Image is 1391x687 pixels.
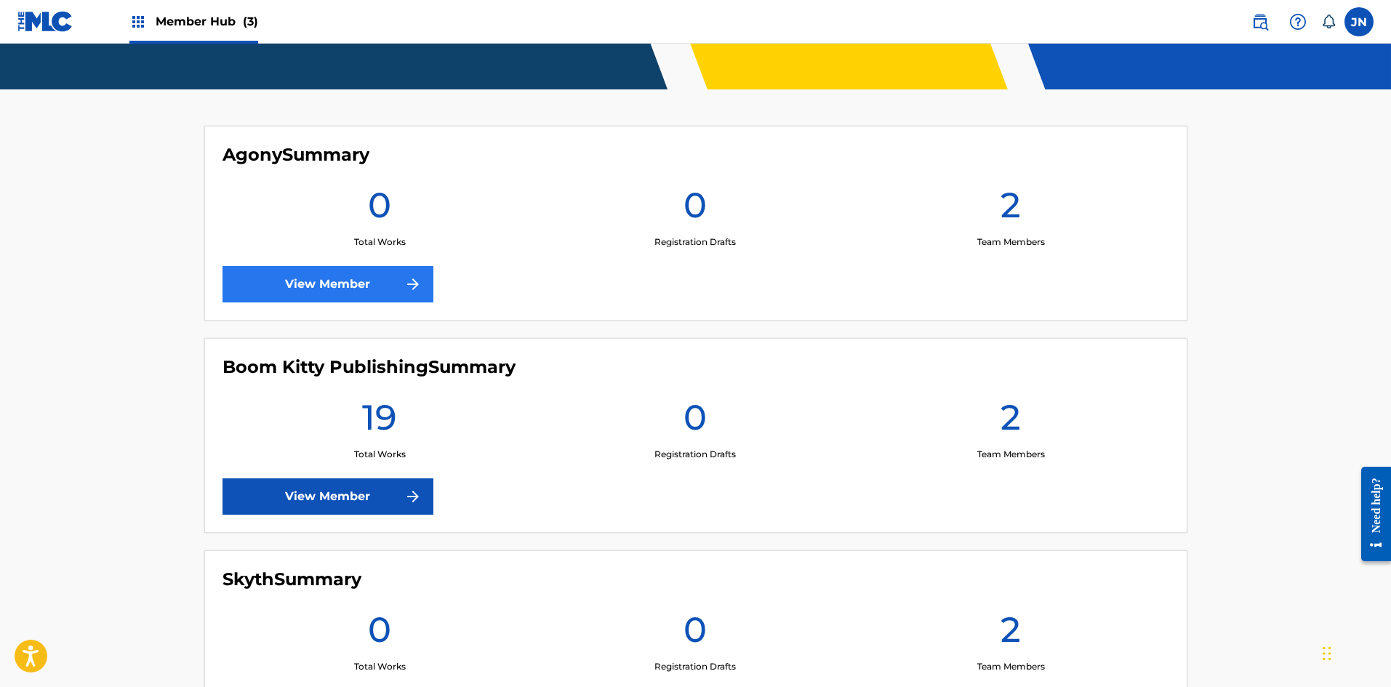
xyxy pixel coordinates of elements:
[368,608,391,660] h1: 0
[1350,456,1391,573] iframe: Resource Center
[1246,7,1275,36] a: Public Search
[684,395,707,448] h1: 0
[1251,13,1269,31] img: search
[1318,617,1391,687] iframe: Chat Widget
[684,608,707,660] h1: 0
[1344,7,1374,36] div: User Menu
[404,488,422,505] img: f7272a7cc735f4ea7f67.svg
[684,183,707,236] h1: 0
[243,15,258,28] span: (3)
[1283,7,1312,36] div: Help
[1001,183,1021,236] h1: 2
[354,660,406,673] p: Total Works
[1323,632,1331,675] div: Drag
[17,11,73,32] img: MLC Logo
[362,395,397,448] h1: 19
[223,266,433,302] a: View Member
[977,448,1045,461] p: Team Members
[977,660,1045,673] p: Team Members
[1001,395,1021,448] h1: 2
[404,276,422,293] img: f7272a7cc735f4ea7f67.svg
[1001,608,1021,660] h1: 2
[1321,15,1336,29] div: Notifications
[977,236,1045,249] p: Team Members
[223,356,516,378] h4: Boom Kitty Publishing
[368,183,391,236] h1: 0
[654,660,736,673] p: Registration Drafts
[354,448,406,461] p: Total Works
[223,569,361,590] h4: Skyth
[654,448,736,461] p: Registration Drafts
[354,236,406,249] p: Total Works
[223,478,433,515] a: View Member
[1289,13,1307,31] img: help
[223,144,369,166] h4: Agony
[156,13,258,30] span: Member Hub
[129,13,147,31] img: Top Rightsholders
[654,236,736,249] p: Registration Drafts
